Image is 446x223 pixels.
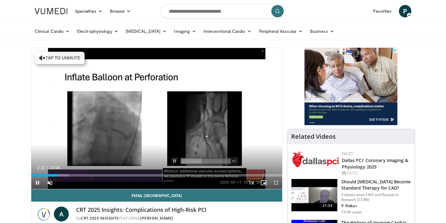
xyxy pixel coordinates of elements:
p: 19.9K views [341,210,362,215]
a: Favorites [369,5,395,17]
span: 2:32 [37,165,45,170]
a: A [54,207,69,221]
a: CRT 2025 Insights [81,216,119,221]
a: Browse [106,5,135,17]
span: 21:34 [320,203,335,209]
div: [DATE] [342,170,410,176]
a: Imaging [170,25,200,37]
video-js: Video Player [31,48,282,189]
img: eb63832d-2f75-457d-8c1a-bbdc90eb409c.150x105_q85_crop-smart_upscale.jpg [291,179,337,211]
img: 939357b5-304e-4393-95de-08c51a3c5e2a.png.150x105_q85_autocrop_double_scale_upscale_version-0.2.png [292,151,339,167]
div: By FEATURING [76,216,277,221]
a: 21:34 Should [MEDICAL_DATA] Become Standard Therapy for CAD? Collaborative CME and Research Netwo... [291,179,411,215]
a: P [399,5,411,17]
span: 24:04 [49,165,60,170]
div: Progress Bar [31,174,282,177]
img: CRT 2025 Insights [36,207,51,221]
h3: Should [MEDICAL_DATA] Become Standard Therapy for CAD? [341,179,411,191]
p: P. Ridker [341,203,411,208]
h4: CRT 2025 Insights: Complications of High-Risk PCI [76,207,277,213]
a: Dallas PCI: Coronary Imaging & Physiology 2025 [342,157,408,170]
a: Email [GEOGRAPHIC_DATA] [31,189,282,202]
a: Clinical Cardio [31,25,73,37]
a: Interventional Cardio [200,25,255,37]
button: Pause [31,177,44,189]
iframe: Advertisement [304,48,397,125]
span: / [47,165,48,170]
a: [PERSON_NAME] [140,216,173,221]
button: Unmute [44,177,56,189]
button: Enable picture-in-picture mode [257,177,270,189]
a: FACET [342,151,353,156]
a: [MEDICAL_DATA] [122,25,170,37]
h4: Related Videos [291,133,336,140]
button: Fullscreen [270,177,282,189]
a: Business [306,25,338,37]
a: Specialties [71,5,106,17]
button: Playback Rate [245,177,257,189]
button: Tap to unmute [35,52,85,64]
p: Collaborative CME and Research Network (CCRN) [341,192,411,202]
a: Peripheral Vascular [255,25,306,37]
img: VuMedi Logo [35,8,68,14]
input: Search topics, interventions [161,4,285,19]
a: Electrophysiology [73,25,122,37]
